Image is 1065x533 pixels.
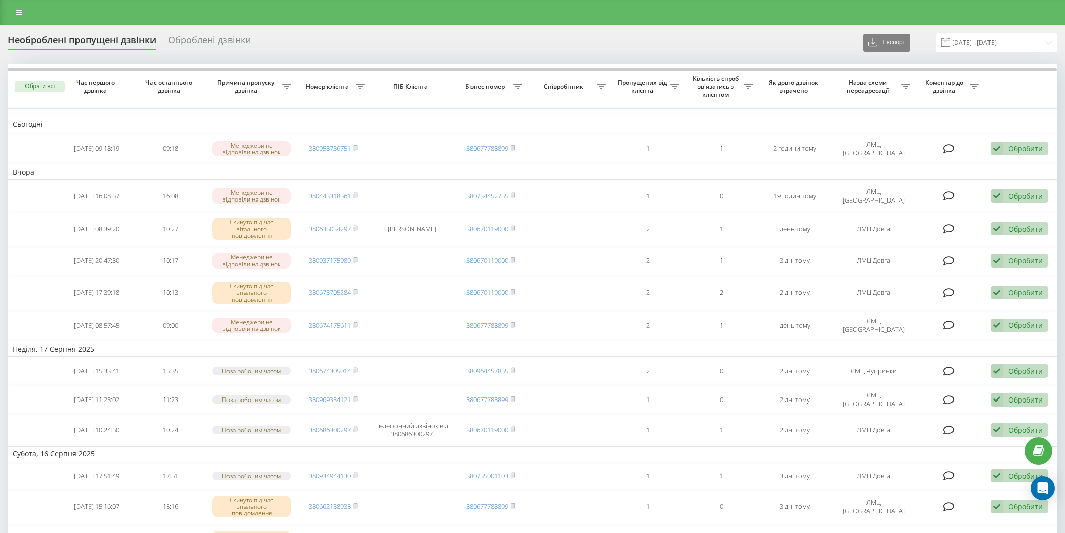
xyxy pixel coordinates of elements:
td: 1 [684,311,758,340]
td: 0 [684,490,758,523]
td: 11:23 [133,385,207,414]
td: ЛМЦ Довга [831,247,916,274]
td: 10:27 [133,212,207,245]
td: 17:51 [133,463,207,488]
span: Співробітник [532,83,597,91]
div: Обробити [1008,502,1043,511]
a: 380677788899 [466,502,508,511]
a: 380670119000 [466,425,508,434]
a: 380686300297 [309,425,351,434]
div: Обробити [1008,144,1043,153]
td: 10:24 [133,416,207,444]
a: 380443318561 [309,191,351,201]
a: 380969334121 [309,395,351,404]
a: 380674305014 [309,366,351,375]
td: 2 дні тому [758,276,831,309]
div: Оброблені дзвінки [168,35,251,50]
td: 1 [684,463,758,488]
span: Час першого дзвінка [68,79,125,94]
a: 380677788899 [466,321,508,330]
a: 380662138935 [309,502,351,511]
div: Обробити [1008,191,1043,201]
div: Менеджери не відповіли на дзвінок [212,253,291,268]
td: 1 [611,182,684,210]
td: 15:35 [133,359,207,383]
td: 1 [611,416,684,444]
td: ЛМЦ [GEOGRAPHIC_DATA] [831,311,916,340]
td: 2 дні тому [758,359,831,383]
td: 1 [611,463,684,488]
td: [DATE] 08:57:45 [60,311,133,340]
button: Експорт [863,34,910,52]
td: [DATE] 15:33:41 [60,359,133,383]
div: Open Intercom Messenger [1031,476,1055,500]
div: Поза робочим часом [212,426,291,434]
div: Менеджери не відповіли на дзвінок [212,318,291,333]
td: 3 дні тому [758,463,831,488]
div: Скинуто під час вітального повідомлення [212,282,291,304]
button: Обрати всі [15,81,65,92]
a: 380670119000 [466,256,508,265]
td: 10:17 [133,247,207,274]
td: ЛМЦ Довга [831,463,916,488]
a: 380635034297 [309,224,351,233]
a: 380958736751 [309,144,351,153]
a: 380670119000 [466,288,508,297]
td: [DATE] 10:24:50 [60,416,133,444]
span: Кількість спроб зв'язатись з клієнтом [690,75,744,98]
td: ЛМЦ [GEOGRAPHIC_DATA] [831,490,916,523]
td: 2 [611,247,684,274]
td: 2 години тому [758,135,831,163]
a: 380677788899 [466,144,508,153]
td: 1 [611,135,684,163]
td: [DATE] 09:18:19 [60,135,133,163]
div: Обробити [1008,471,1043,481]
td: ЛМЦ [GEOGRAPHIC_DATA] [831,385,916,414]
div: Обробити [1008,224,1043,234]
a: 380670119000 [466,224,508,233]
td: 15:16 [133,490,207,523]
td: 19 годин тому [758,182,831,210]
td: ЛМЦ Довга [831,212,916,245]
td: 2 [611,212,684,245]
td: 2 дні тому [758,416,831,444]
div: Обробити [1008,395,1043,405]
span: ПІБ Клієнта [378,83,445,91]
td: ЛМЦ [GEOGRAPHIC_DATA] [831,135,916,163]
td: ЛМЦ [GEOGRAPHIC_DATA] [831,182,916,210]
td: ЛМЦ Чупринки [831,359,916,383]
td: 1 [684,212,758,245]
td: 09:00 [133,311,207,340]
td: ЛМЦ Довга [831,276,916,309]
td: 1 [611,385,684,414]
td: 0 [684,385,758,414]
span: Коментар до дзвінка [921,79,970,94]
div: Обробити [1008,256,1043,265]
div: Поза робочим часом [212,472,291,480]
td: 1 [684,135,758,163]
td: 1 [611,490,684,523]
span: Причина пропуску дзвінка [212,79,282,94]
td: 2 дні тому [758,385,831,414]
td: Субота, 16 Серпня 2025 [8,446,1057,461]
td: 2 [611,359,684,383]
td: Неділя, 17 Серпня 2025 [8,342,1057,357]
td: [DATE] 17:39:18 [60,276,133,309]
td: [DATE] 17:51:49 [60,463,133,488]
div: Скинуто під час вітального повідомлення [212,496,291,518]
td: Вчора [8,165,1057,180]
td: [DATE] 11:23:02 [60,385,133,414]
a: 380734452755 [466,191,508,201]
div: Обробити [1008,425,1043,435]
a: 380964457855 [466,366,508,375]
td: [DATE] 16:08:57 [60,182,133,210]
td: 0 [684,182,758,210]
div: Менеджери не відповіли на дзвінок [212,141,291,156]
span: Бізнес номер [459,83,513,91]
a: 380735001103 [466,471,508,480]
td: 3 дні тому [758,247,831,274]
a: 380937175989 [309,256,351,265]
div: Поза робочим часом [212,367,291,375]
td: день тому [758,311,831,340]
span: Назва схеми переадресації [836,79,901,94]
